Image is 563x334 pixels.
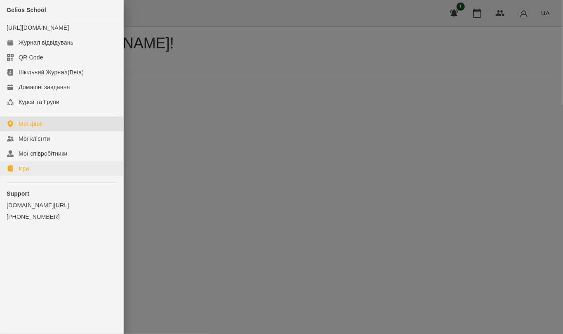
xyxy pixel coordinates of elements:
[19,120,43,128] div: Мої філії
[19,135,50,143] div: Мої клієнти
[7,201,117,209] a: [DOMAIN_NAME][URL]
[19,53,43,62] div: QR Code
[19,68,84,76] div: Шкільний Журнал(Beta)
[7,24,69,31] a: [URL][DOMAIN_NAME]
[7,213,117,221] a: [PHONE_NUMBER]
[7,7,46,13] span: Gelios School
[19,164,29,173] div: Ігри
[7,190,117,198] p: Support
[19,83,70,91] div: Домашні завдання
[19,98,59,106] div: Курси та Групи
[19,38,73,47] div: Журнал відвідувань
[19,149,68,158] div: Мої співробітники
